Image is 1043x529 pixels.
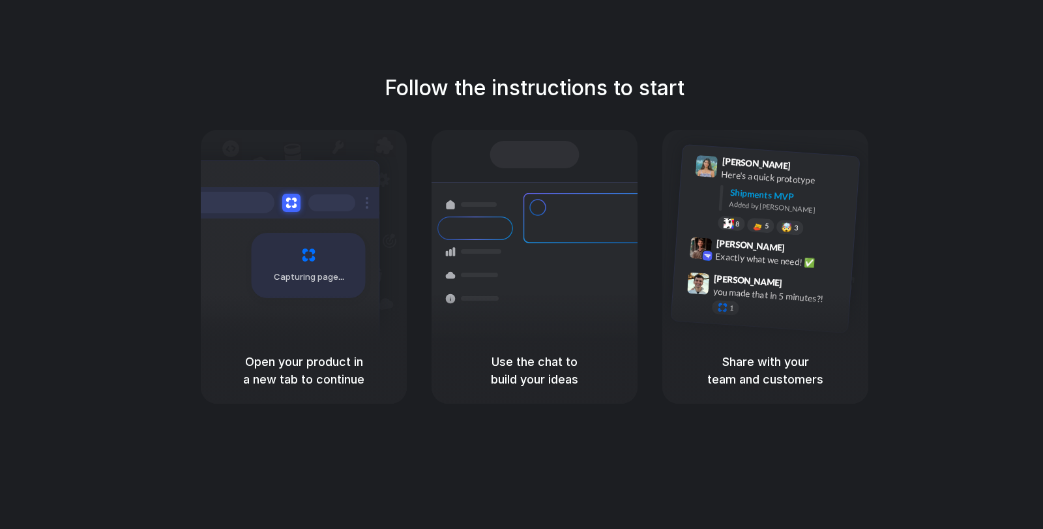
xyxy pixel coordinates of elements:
span: 9:41 AM [795,160,821,176]
span: [PERSON_NAME] [722,154,791,173]
div: 🤯 [782,222,793,232]
h5: Open your product in a new tab to continue [216,353,391,388]
span: [PERSON_NAME] [714,271,783,290]
h1: Follow the instructions to start [385,72,684,104]
h5: Use the chat to build your ideas [447,353,622,388]
div: Added by [PERSON_NAME] [729,199,849,218]
span: 5 [765,222,769,230]
span: 9:47 AM [786,277,813,293]
span: 3 [794,224,799,232]
span: [PERSON_NAME] [716,236,785,255]
div: Exactly what we need! ✅ [715,249,845,271]
div: Shipments MVP [729,186,850,207]
div: Here's a quick prototype [721,168,851,190]
span: Capturing page [274,271,346,284]
span: 8 [735,220,740,228]
span: 1 [729,305,734,312]
span: 9:42 AM [789,242,815,258]
div: you made that in 5 minutes?! [712,284,843,307]
h5: Share with your team and customers [678,353,853,388]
